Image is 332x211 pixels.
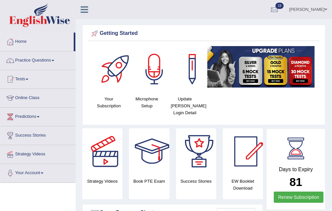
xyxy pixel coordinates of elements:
a: Strategy Videos [0,145,75,162]
h4: Microphone Setup [131,95,163,109]
h4: Strategy Videos [82,178,122,185]
b: 81 [290,175,302,188]
h4: Book PTE Exam [129,178,169,185]
a: Home [0,33,74,49]
a: Your Account [0,164,75,180]
div: Getting Started [90,29,318,39]
a: Practice Questions [0,51,75,68]
a: Tests [0,70,75,87]
a: Online Class [0,89,75,105]
h4: Your Subscription [93,95,125,109]
img: small5.jpg [207,46,315,88]
span: 19 [275,3,284,9]
a: Success Stories [0,126,75,143]
h4: EW Booklet Download [223,178,263,192]
h4: Update [PERSON_NAME] Login Detail [169,95,201,116]
h4: Success Stories [176,178,216,185]
a: Renew Subscription [274,192,323,203]
a: Predictions [0,108,75,124]
h4: Days to Expiry [274,167,318,172]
